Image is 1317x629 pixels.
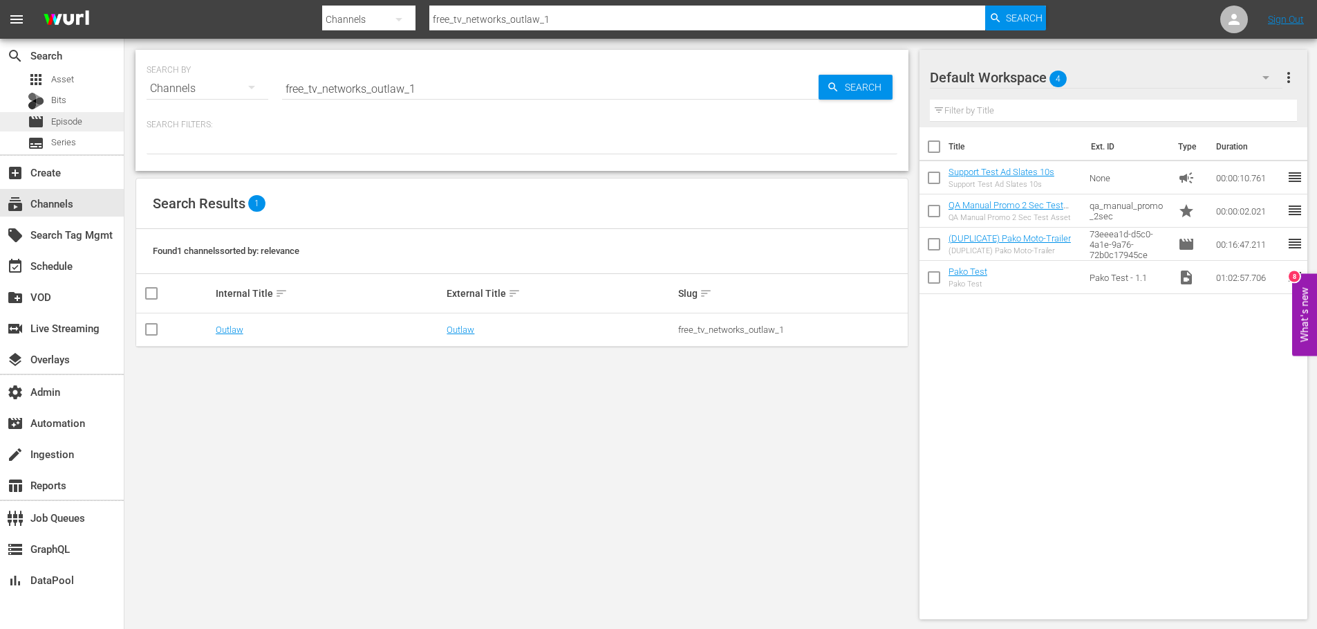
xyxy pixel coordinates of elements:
span: reorder [1287,169,1303,185]
span: Asset [51,73,74,86]
div: External Title [447,285,674,302]
span: Channels [7,196,24,212]
button: Open Feedback Widget [1292,273,1317,356]
span: Live Streaming [7,320,24,337]
a: Support Test Ad Slates 10s [949,167,1054,177]
span: Admin [7,384,24,401]
div: (DUPLICATE) Pako Moto-Trailer [949,246,1071,255]
span: 4 [1049,64,1067,93]
span: DataPool [7,572,24,589]
span: Search [839,75,893,100]
span: Search Tag Mgmt [7,227,24,244]
span: Episode [28,113,44,130]
span: Search [1006,6,1043,30]
button: Search [819,75,893,100]
a: Sign Out [1268,14,1304,25]
a: QA Manual Promo 2 Sec Test Asset [949,200,1069,221]
span: Ingestion [7,446,24,463]
th: Type [1170,127,1208,166]
span: VOD [7,289,24,306]
div: Support Test Ad Slates 10s [949,180,1054,189]
td: Pako Test - 1.1 [1084,261,1173,294]
button: more_vert [1280,61,1297,94]
th: Ext. ID [1083,127,1170,166]
div: Internal Title [216,285,443,302]
span: Series [28,135,44,152]
td: 00:00:10.761 [1211,161,1287,194]
a: (DUPLICATE) Pako Moto-Trailer [949,233,1071,244]
span: Schedule [7,258,24,275]
div: Bits [28,93,44,109]
span: GraphQL [7,541,24,558]
span: sort [275,287,288,300]
span: reorder [1287,235,1303,252]
div: free_tv_networks_outlaw_1 [678,325,906,335]
span: Overlays [7,352,24,368]
span: Found 1 channels sorted by: relevance [153,246,299,256]
a: Outlaw [216,325,243,335]
div: Pako Test [949,280,987,289]
div: QA Manual Promo 2 Sec Test Asset [949,213,1079,222]
span: reorder [1287,202,1303,219]
span: Ad [1178,170,1195,186]
a: Pako Test [949,266,987,277]
img: ans4CAIJ8jUAAAAAAAAAAAAAAAAAAAAAAAAgQb4GAAAAAAAAAAAAAAAAAAAAAAAAJMjXAAAAAAAAAAAAAAAAAAAAAAAAgAT5G... [33,3,100,36]
span: Search [7,48,24,64]
div: Channels [147,69,268,108]
span: Episode [1178,236,1195,253]
span: Promo [1178,203,1195,219]
span: Reports [7,477,24,494]
td: 01:02:57.706 [1211,261,1287,294]
td: 00:16:47.211 [1211,228,1287,261]
span: Series [51,136,76,149]
span: Bits [51,93,66,107]
span: menu [8,11,25,28]
div: Slug [678,285,906,302]
span: Video [1178,269,1195,286]
p: Search Filters: [147,119,897,131]
td: None [1084,161,1173,194]
div: 8 [1289,271,1300,282]
span: Search Results [153,195,245,212]
div: Default Workspace [930,58,1282,97]
td: 00:00:02.021 [1211,194,1287,228]
span: sort [700,287,712,300]
span: sort [508,287,521,300]
span: Asset [28,71,44,88]
th: Duration [1208,127,1291,166]
th: Title [949,127,1083,166]
td: 73eeea1d-d5c0-4a1e-9a76-72b0c17945ce [1084,228,1173,261]
span: reorder [1287,268,1303,285]
span: more_vert [1280,69,1297,86]
span: Create [7,165,24,181]
span: Episode [51,115,82,129]
span: Automation [7,415,24,432]
td: qa_manual_promo_2sec [1084,194,1173,228]
a: Outlaw [447,325,474,335]
span: 1 [248,195,265,212]
button: Search [985,6,1046,30]
span: Job Queues [7,510,24,527]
